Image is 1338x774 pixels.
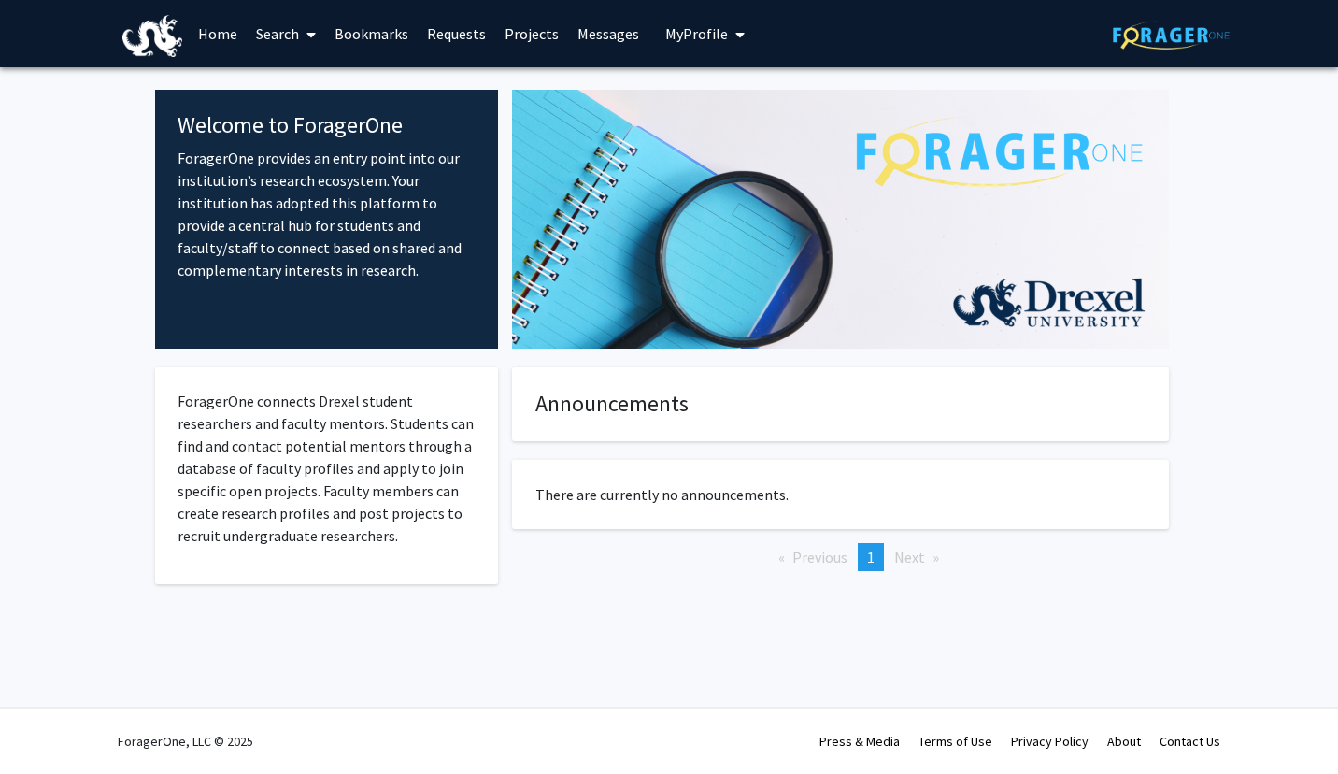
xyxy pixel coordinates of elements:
h4: Welcome to ForagerOne [178,112,476,139]
a: Contact Us [1160,733,1220,750]
span: Previous [792,548,847,566]
a: Search [247,1,325,66]
p: There are currently no announcements. [535,483,1146,506]
a: Messages [568,1,648,66]
img: Drexel University Logo [122,15,182,57]
span: My Profile [665,24,728,43]
h4: Announcements [535,391,1146,418]
img: ForagerOne Logo [1113,21,1230,50]
a: Press & Media [819,733,900,750]
span: 1 [867,548,875,566]
img: Cover Image [512,90,1169,349]
a: About [1107,733,1141,750]
ul: Pagination [512,543,1169,571]
iframe: Chat [14,690,79,760]
a: Terms of Use [918,733,992,750]
span: Next [894,548,925,566]
a: Projects [495,1,568,66]
a: Requests [418,1,495,66]
div: ForagerOne, LLC © 2025 [118,709,253,774]
a: Privacy Policy [1011,733,1089,750]
p: ForagerOne provides an entry point into our institution’s research ecosystem. Your institution ha... [178,147,476,281]
p: ForagerOne connects Drexel student researchers and faculty mentors. Students can find and contact... [178,390,476,547]
a: Home [189,1,247,66]
a: Bookmarks [325,1,418,66]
